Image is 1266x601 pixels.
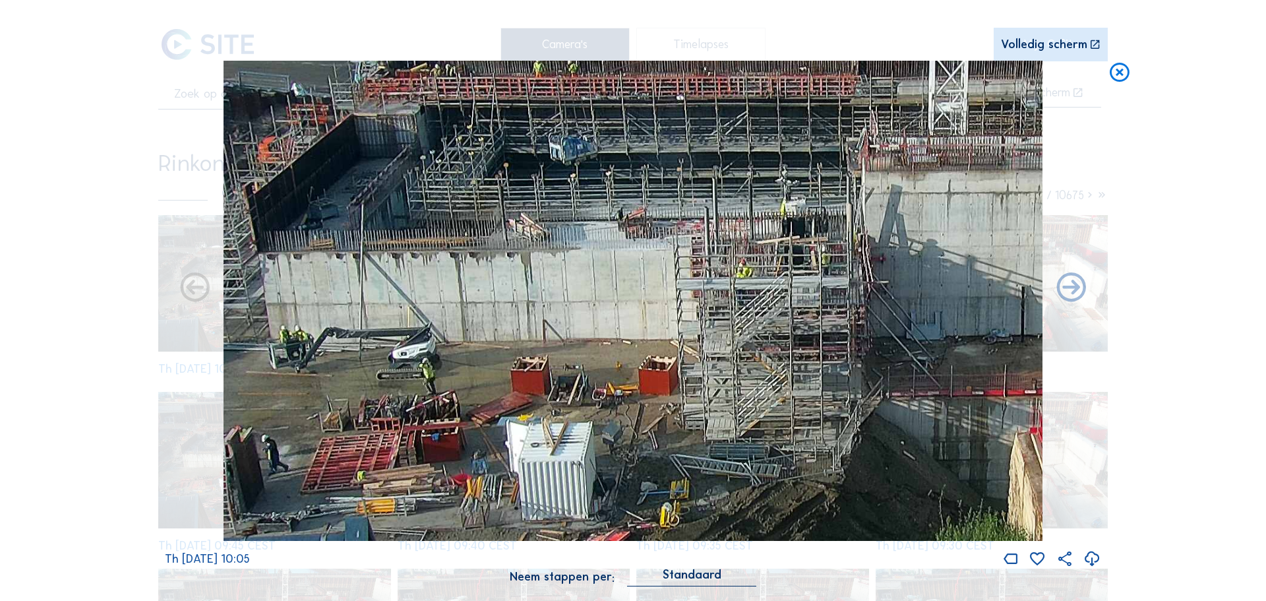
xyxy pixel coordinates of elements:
[627,569,756,586] div: Standaard
[1001,39,1087,51] div: Volledig scherm
[177,270,212,306] i: Forward
[165,552,250,566] span: Th [DATE] 10:05
[224,61,1043,542] img: Image
[663,569,721,581] div: Standaard
[1054,270,1089,306] i: Back
[510,571,615,583] div: Neem stappen per:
